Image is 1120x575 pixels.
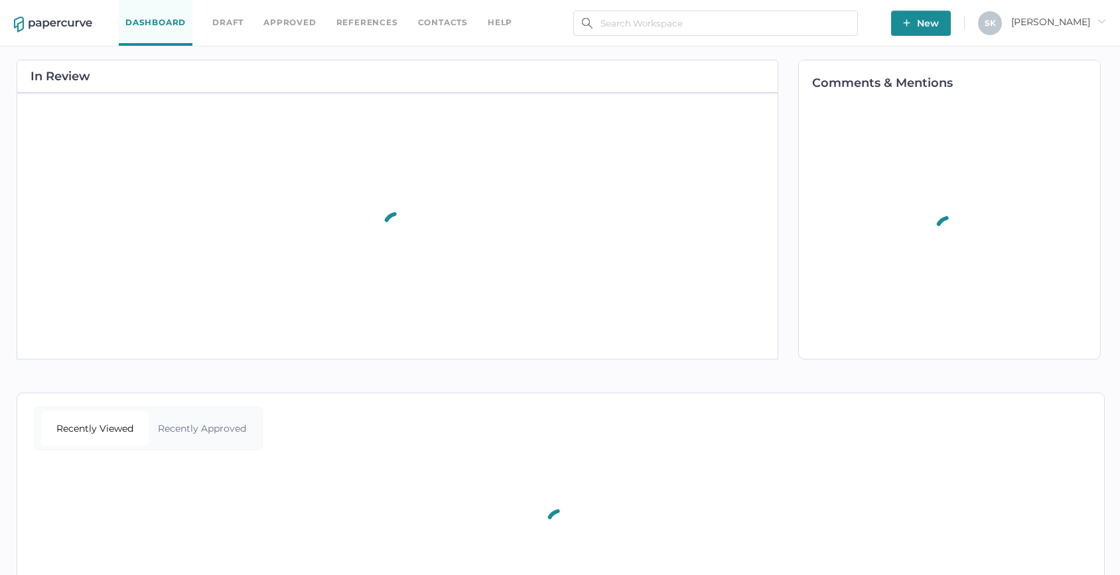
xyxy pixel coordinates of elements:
div: animation [922,200,977,261]
input: Search Workspace [573,11,858,36]
img: papercurve-logo-colour.7244d18c.svg [14,17,92,32]
h2: In Review [31,70,90,82]
div: Recently Approved [149,411,256,446]
span: New [903,11,939,36]
i: arrow_right [1097,17,1106,26]
img: search.bf03fe8b.svg [582,18,593,29]
img: plus-white.e19ec114.svg [903,19,910,27]
div: Recently Viewed [41,411,149,446]
div: help [488,15,512,30]
button: New [891,11,951,36]
div: animation [533,493,588,554]
a: References [336,15,398,30]
a: Draft [212,15,244,30]
div: animation [370,196,425,257]
span: S K [985,18,996,28]
h2: Comments & Mentions [812,77,1100,89]
a: Contacts [418,15,468,30]
a: Approved [263,15,316,30]
span: [PERSON_NAME] [1011,16,1106,28]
